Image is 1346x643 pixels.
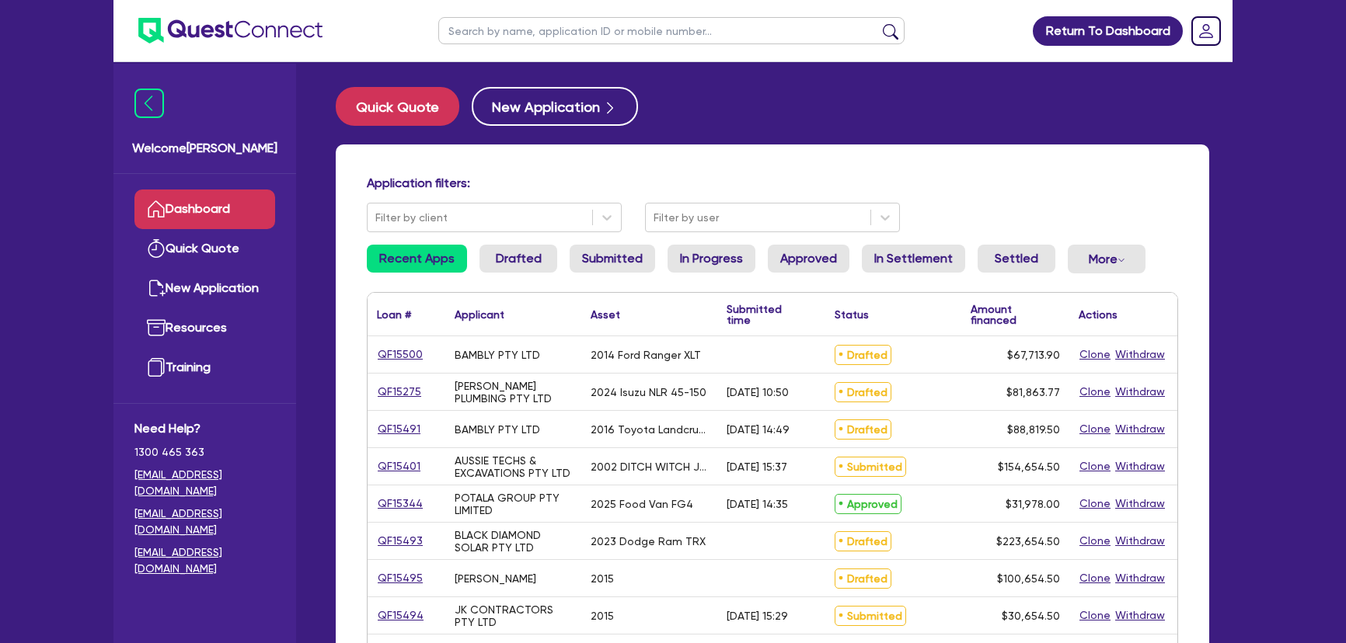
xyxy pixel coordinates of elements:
div: BAMBLY PTY LTD [455,349,540,361]
button: Quick Quote [336,87,459,126]
a: [EMAIL_ADDRESS][DOMAIN_NAME] [134,544,275,577]
div: Asset [591,309,620,320]
button: Clone [1079,532,1111,550]
a: QF15491 [377,420,421,438]
a: Settled [978,245,1055,273]
button: Clone [1079,569,1111,587]
div: 2015 [591,610,614,622]
div: 2025 Food Van FG4 [591,498,693,510]
button: Clone [1079,420,1111,438]
span: $223,654.50 [996,535,1060,547]
a: Submitted [570,245,655,273]
div: BAMBLY PTY LTD [455,423,540,436]
span: $67,713.90 [1007,349,1060,361]
span: Drafted [835,345,891,365]
button: Clone [1079,383,1111,401]
span: $154,654.50 [998,461,1060,473]
div: [DATE] 10:50 [727,386,789,398]
a: [EMAIL_ADDRESS][DOMAIN_NAME] [134,506,275,538]
a: Dashboard [134,189,275,229]
span: Drafted [835,382,891,402]
div: [DATE] 15:29 [727,610,788,622]
div: Amount financed [971,304,1060,325]
button: Clone [1079,346,1111,363]
a: In Progress [668,245,755,273]
span: Submitted [835,457,906,477]
a: QF15500 [377,346,424,363]
div: AUSSIE TECHS & EXCAVATIONS PTY LTD [455,454,572,479]
input: Search by name, application ID or mobile number... [438,17,905,44]
a: Quick Quote [336,87,472,126]
div: [DATE] 14:35 [727,498,788,510]
button: Dropdown toggle [1068,245,1145,273]
a: Return To Dashboard [1033,16,1183,46]
h4: Application filters: [367,176,1178,190]
div: 2015 [591,572,614,585]
button: Clone [1079,607,1111,624]
span: $30,654.50 [1002,610,1060,622]
div: JK CONTRACTORS PTY LTD [455,603,572,628]
div: Applicant [455,309,504,320]
a: QF15495 [377,569,424,587]
span: $81,863.77 [1006,386,1060,398]
span: $100,654.50 [997,572,1060,585]
div: 2024 Isuzu NLR 45-150 [591,386,706,398]
div: 2014 Ford Ranger XLT [591,349,701,361]
a: Resources [134,308,275,348]
span: Welcome [PERSON_NAME] [132,139,277,158]
a: New Application [134,269,275,308]
img: quest-connect-logo-blue [138,18,323,43]
button: Withdraw [1114,607,1166,624]
span: $88,819.50 [1007,423,1060,436]
a: QF15275 [377,383,422,401]
div: [DATE] 15:37 [727,461,787,473]
img: icon-menu-close [134,89,164,118]
div: [PERSON_NAME] [455,572,536,585]
div: 2016 Toyota Landcrusier GX [591,423,708,436]
button: New Application [472,87,638,126]
button: Withdraw [1114,420,1166,438]
span: Drafted [835,568,891,589]
div: Loan # [377,309,411,320]
a: Drafted [479,245,557,273]
button: Withdraw [1114,532,1166,550]
button: Clone [1079,495,1111,513]
button: Withdraw [1114,383,1166,401]
div: 2023 Dodge Ram TRX [591,535,706,547]
a: Dropdown toggle [1186,11,1226,51]
div: BLACK DIAMOND SOLAR PTY LTD [455,529,572,554]
img: new-application [147,279,166,297]
div: [DATE] 14:49 [727,423,790,436]
div: [PERSON_NAME] PLUMBING PTY LTD [455,380,572,405]
div: Actions [1079,309,1118,320]
button: Withdraw [1114,569,1166,587]
span: 1300 465 363 [134,444,275,461]
span: Drafted [835,531,891,551]
span: $31,978.00 [1006,498,1060,510]
img: resources [147,318,166,337]
a: Training [134,348,275,388]
span: Need Help? [134,419,275,438]
a: QF15494 [377,607,424,624]
a: Recent Apps [367,245,467,273]
a: In Settlement [862,245,965,273]
div: POTALA GROUP PTY LIMITED [455,492,572,516]
div: Status [835,309,869,320]
button: Withdraw [1114,346,1166,363]
a: Approved [768,245,849,273]
button: Withdraw [1114,495,1166,513]
span: Drafted [835,419,891,440]
a: QF15401 [377,457,421,475]
a: [EMAIL_ADDRESS][DOMAIN_NAME] [134,467,275,499]
div: 2002 DITCH WITCH JT922 [591,461,708,473]
a: QF15493 [377,532,424,550]
img: training [147,358,166,377]
a: QF15344 [377,495,424,513]
div: Submitted time [727,304,802,325]
button: Clone [1079,457,1111,475]
button: Withdraw [1114,457,1166,475]
a: Quick Quote [134,229,275,269]
span: Approved [835,494,901,514]
img: quick-quote [147,239,166,258]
